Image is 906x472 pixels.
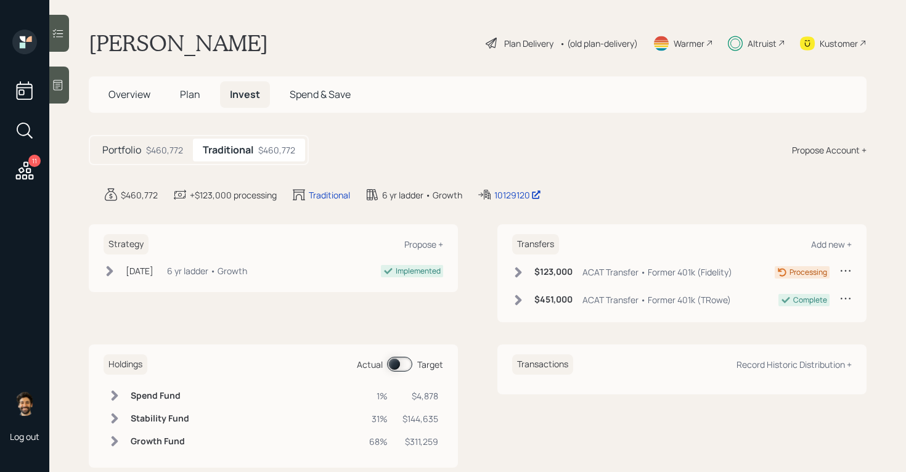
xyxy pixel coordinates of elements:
div: Record Historic Distribution + [737,359,852,370]
div: 11 [28,155,41,167]
div: ACAT Transfer • Former 401k (Fidelity) [582,266,732,279]
div: Warmer [674,37,704,50]
div: [DATE] [126,264,153,277]
img: eric-schwartz-headshot.png [12,391,37,416]
div: $4,878 [402,389,438,402]
div: Complete [793,295,827,306]
div: Propose + [404,238,443,250]
div: $460,772 [121,189,158,201]
div: Implemented [396,266,441,277]
div: Log out [10,431,39,442]
div: Altruist [748,37,777,50]
h6: Spend Fund [131,391,189,401]
div: Target [417,358,443,371]
div: 6 yr ladder • Growth [382,189,462,201]
h6: Stability Fund [131,413,189,424]
div: 68% [369,435,388,448]
div: $460,772 [146,144,183,157]
span: Plan [180,87,200,101]
div: 10129120 [494,189,541,201]
h6: Growth Fund [131,436,189,447]
h1: [PERSON_NAME] [89,30,268,57]
div: Processing [790,267,827,278]
div: Add new + [811,238,852,250]
h5: Traditional [203,144,253,156]
h6: Transactions [512,354,573,375]
div: Kustomer [820,37,858,50]
div: Traditional [309,189,350,201]
span: Spend & Save [290,87,351,101]
span: Overview [108,87,150,101]
div: $144,635 [402,412,438,425]
span: Invest [230,87,260,101]
h5: Portfolio [102,144,141,156]
div: 6 yr ladder • Growth [167,264,247,277]
div: $311,259 [402,435,438,448]
div: 31% [369,412,388,425]
h6: Transfers [512,234,559,254]
h6: Strategy [104,234,149,254]
h6: Holdings [104,354,147,375]
div: Actual [357,358,383,371]
h6: $123,000 [534,267,573,277]
div: Plan Delivery [504,37,553,50]
div: $460,772 [258,144,295,157]
div: ACAT Transfer • Former 401k (TRowe) [582,293,731,306]
div: Propose Account + [792,144,867,157]
div: +$123,000 processing [190,189,277,201]
div: 1% [369,389,388,402]
h6: $451,000 [534,295,573,305]
div: • (old plan-delivery) [560,37,638,50]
